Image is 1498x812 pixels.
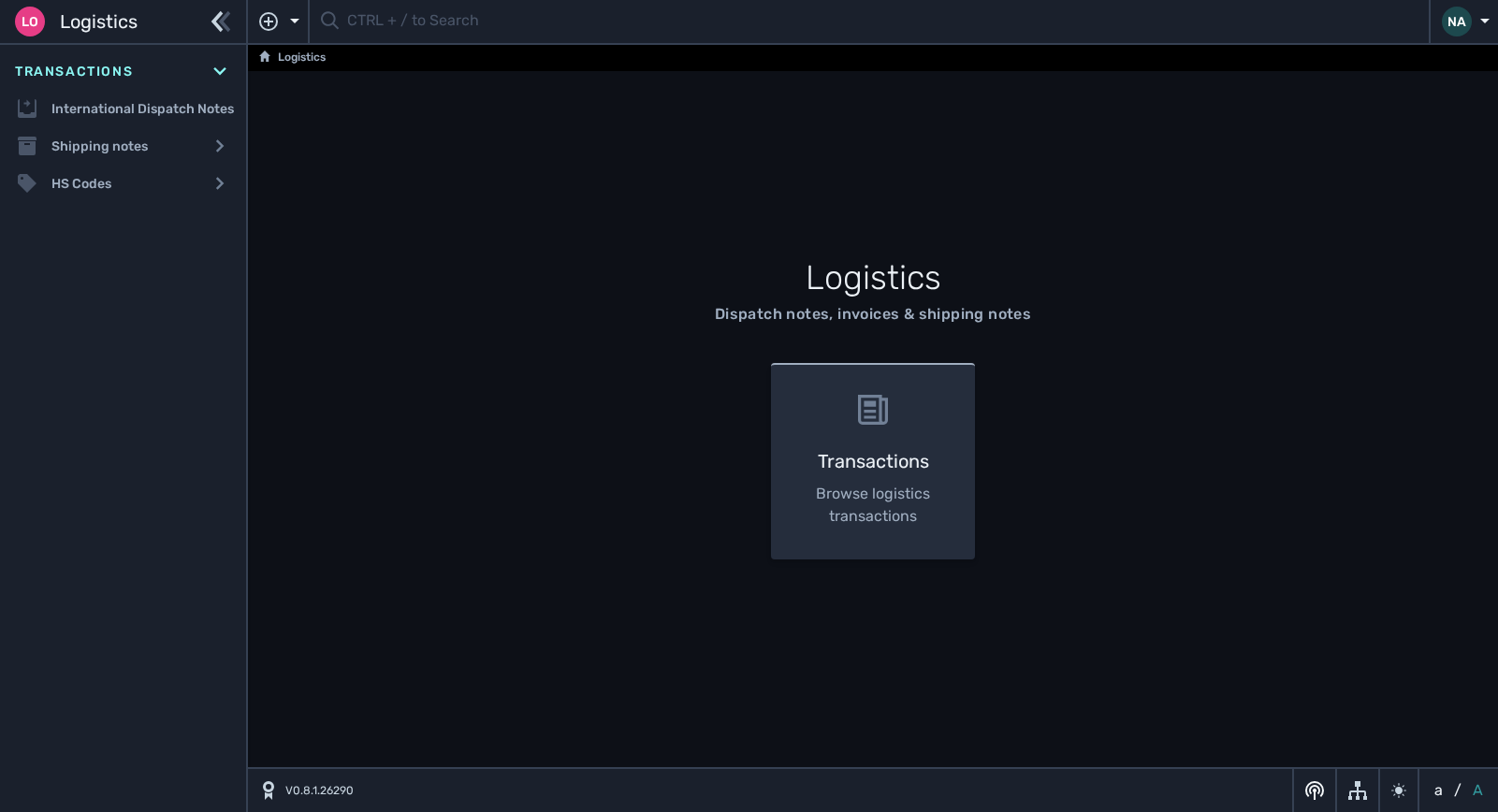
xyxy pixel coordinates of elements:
h1: Logistics [419,253,1327,303]
p: Browse logistics transactions [801,483,946,528]
input: CTRL + / to Search [347,4,1418,40]
span: V0.8.1.26290 [285,782,354,799]
span: Transactions [15,62,133,81]
button: a [1431,779,1447,802]
span: / [1454,779,1462,802]
div: NA [1442,7,1472,36]
div: Dispatch notes, invoices & shipping notes [715,303,1031,326]
span: Logistics [60,7,138,36]
div: Lo [15,7,45,36]
h3: Transactions [801,447,946,475]
a: Transactions Browse logistics transactions [760,363,987,559]
a: Logistics [259,47,326,69]
button: A [1469,779,1487,802]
